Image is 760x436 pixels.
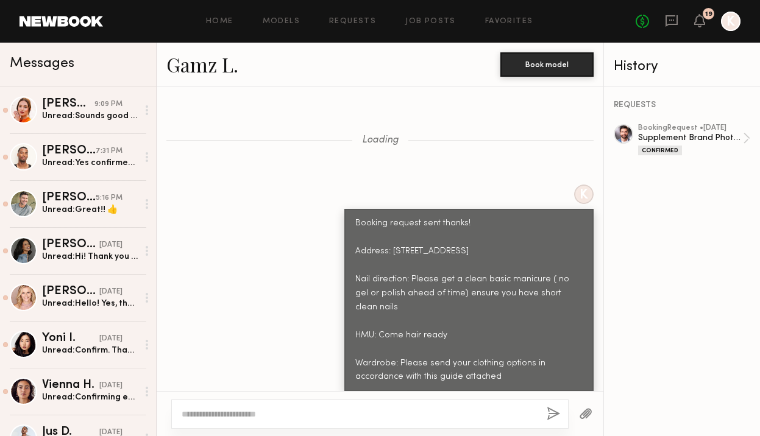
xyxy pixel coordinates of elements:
[42,145,96,157] div: [PERSON_NAME]
[42,192,96,204] div: [PERSON_NAME]
[721,12,740,31] a: K
[614,60,750,74] div: History
[42,157,138,169] div: Unread: Yes confirmed! Thank you.
[96,192,123,204] div: 5:16 PM
[638,146,682,155] div: Confirmed
[638,132,743,144] div: Supplement Brand Photoshoot - [GEOGRAPHIC_DATA]
[99,239,123,251] div: [DATE]
[166,51,238,77] a: Gamz L.
[94,99,123,110] div: 9:09 PM
[263,18,300,26] a: Models
[42,239,99,251] div: [PERSON_NAME]
[42,204,138,216] div: Unread: Great!! 👍
[42,251,138,262] div: Unread: Hi! Thank you for reaching out! I am currently available on the 22nd only. I have been bo...
[405,18,456,26] a: Job Posts
[96,146,123,157] div: 7:31 PM
[42,332,99,345] div: Yoni I.
[42,286,99,298] div: [PERSON_NAME]
[42,98,94,110] div: [PERSON_NAME]
[206,18,233,26] a: Home
[638,124,743,132] div: booking Request • [DATE]
[485,18,533,26] a: Favorites
[42,298,138,309] div: Unread: Hello! Yes, that all sounds great. Confirming details. Thank you so much! [PERSON_NAME]
[614,101,750,110] div: REQUESTS
[10,57,74,71] span: Messages
[42,379,99,392] div: Vienna H.
[99,286,123,298] div: [DATE]
[638,124,750,155] a: bookingRequest •[DATE]Supplement Brand Photoshoot - [GEOGRAPHIC_DATA]Confirmed
[355,217,583,384] div: Booking request sent thanks! Address: [STREET_ADDRESS] Nail direction: Please get a clean basic m...
[705,11,712,18] div: 19
[99,380,123,392] div: [DATE]
[362,135,399,146] span: Loading
[500,58,594,69] a: Book model
[42,345,138,356] div: Unread: Confirm. Thank you!
[42,392,138,403] div: Unread: Confirming everything mentioned. Thanks for the information!
[99,333,123,345] div: [DATE]
[329,18,376,26] a: Requests
[42,110,138,122] div: Unread: Sounds good thank you!
[500,52,594,77] button: Book model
